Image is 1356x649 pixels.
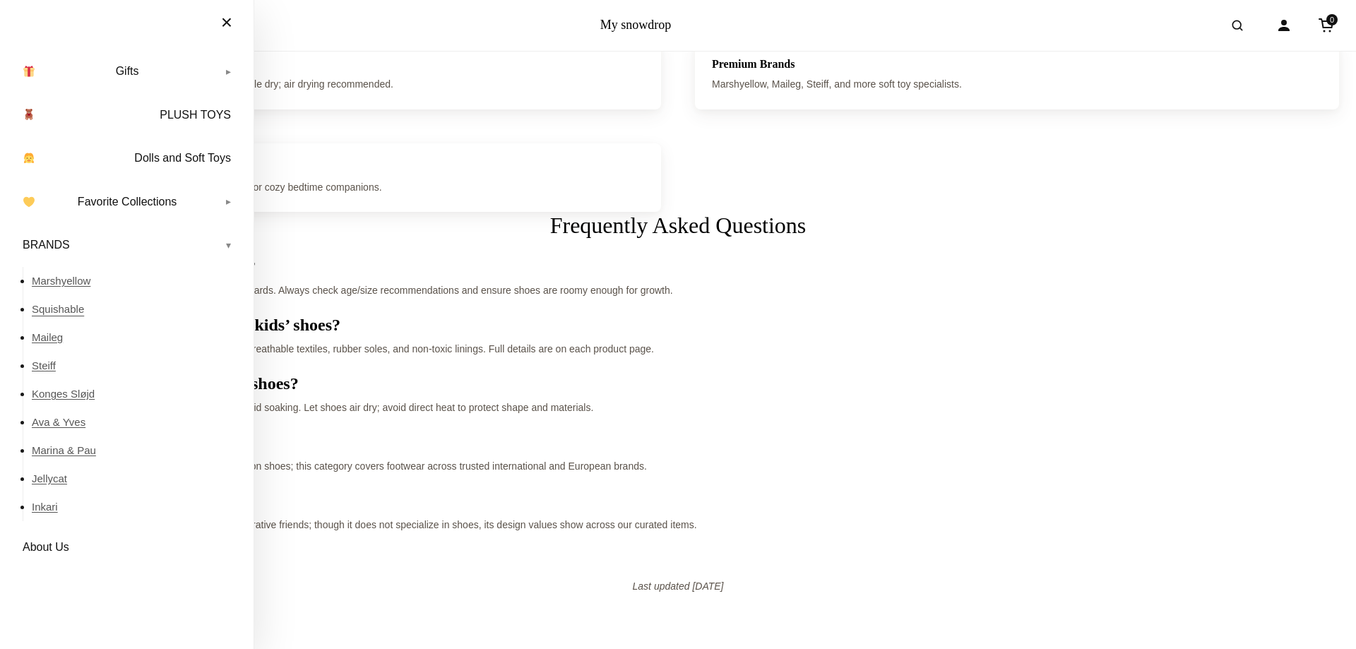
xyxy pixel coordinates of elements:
[17,256,1339,277] h3: Are kids’ shoes safe for toddlers?
[1311,10,1342,41] a: Cart
[32,295,239,323] a: Squishable
[14,97,239,133] a: PLUSH TOYS
[34,57,644,71] h3: Care Instructions
[32,352,239,380] a: Steiff
[17,343,654,355] span: Typical materials include soft leather or faux leather, breathable textiles, rubber soles, and no...
[712,76,1322,92] p: Marshyellow, Maileg, Steiff, and more soft toy specialists.
[17,432,1339,453] h3: What is Marshyellow?
[1218,6,1257,45] button: Open search
[17,519,697,530] span: Maileg is best-known for miniature play sets and decorative friends; though it does not specializ...
[32,323,239,352] a: Maileg
[712,57,1322,71] h3: Premium Brands
[14,184,239,220] a: Favorite Collections
[34,179,644,195] p: Perfect for newborn gifts, first friends, keepsakes, or cozy bedtime companions.
[14,54,239,89] a: Gifts
[23,109,35,120] img: 🧸
[32,465,239,493] a: Jellycat
[1268,10,1299,41] a: Account
[23,196,35,208] img: 💛
[17,374,1339,394] h3: How do I care for or clean these shoes?
[14,530,239,565] a: About Us
[17,402,593,413] span: Wipe leather or textile surfaces with a damp cloth; avoid soaking. Let shoes air dry; avoid direc...
[17,315,1339,335] h3: What materials are used in your kids’ shoes?
[17,285,673,296] span: Yes — all shoes in this category meet EU safety standards. Always check age/size recommendations ...
[17,460,647,472] span: Marshyellow is our in-house plush brand not focused on shoes; this category covers footwear acros...
[207,7,246,38] button: Close menu
[32,380,239,408] a: Konges Sløjd
[32,493,239,521] a: Inkari
[14,227,239,263] a: BRANDS
[633,580,724,592] em: Last updated [DATE]
[34,76,644,92] p: Surface wash or gentle machine cycle; avoid tumble dry; air drying recommended.
[14,141,239,176] a: Dolls and Soft Toys
[34,160,644,174] h3: Occasions / Value
[32,436,239,465] a: Marina & Pau
[32,267,239,295] a: Marshyellow
[32,408,239,436] a: Ava & Yves
[23,66,35,77] img: 🎁
[17,492,1339,512] h3: What is Maileg known for?
[1326,14,1338,25] span: 0
[600,18,672,32] a: My snowdrop
[17,212,1339,239] h2: Frequently Asked Questions
[23,153,35,164] img: 👧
